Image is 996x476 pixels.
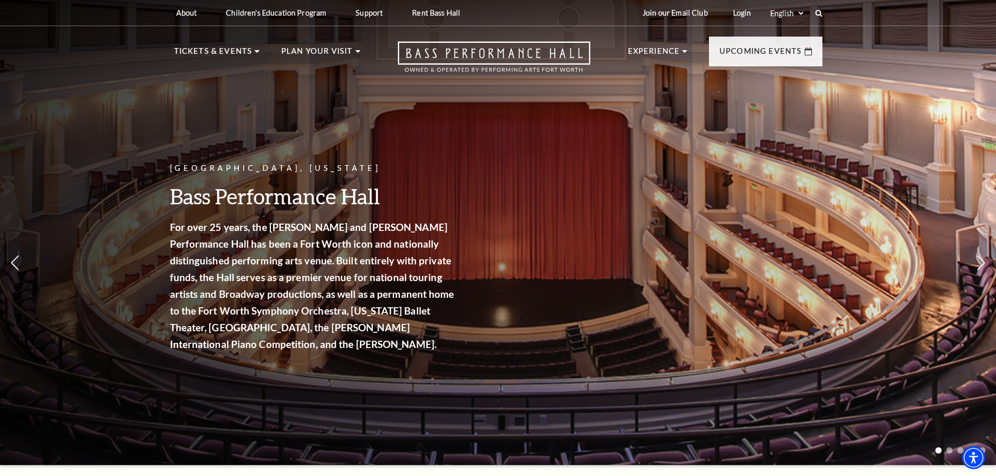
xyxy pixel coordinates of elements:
[962,446,985,469] div: Accessibility Menu
[281,45,353,64] p: Plan Your Visit
[170,183,457,210] h3: Bass Performance Hall
[176,8,197,17] p: About
[174,45,253,64] p: Tickets & Events
[768,8,805,18] select: Select:
[170,221,454,350] strong: For over 25 years, the [PERSON_NAME] and [PERSON_NAME] Performance Hall has been a Fort Worth ico...
[719,45,802,64] p: Upcoming Events
[226,8,326,17] p: Children's Education Program
[170,162,457,175] p: [GEOGRAPHIC_DATA], [US_STATE]
[628,45,680,64] p: Experience
[412,8,460,17] p: Rent Bass Hall
[356,8,383,17] p: Support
